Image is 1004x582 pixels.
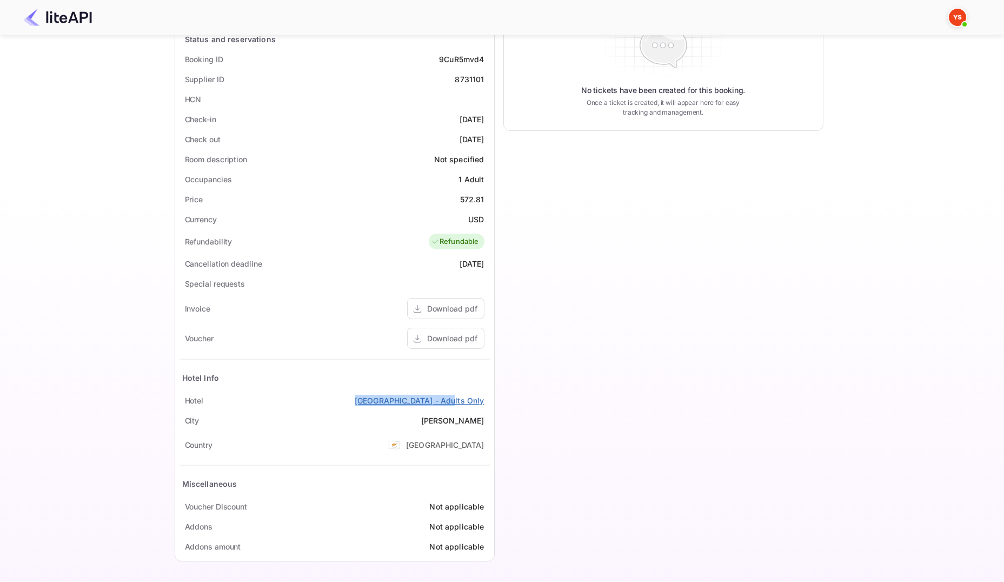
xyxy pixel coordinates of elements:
div: Not applicable [429,521,484,532]
div: 1 Adult [458,174,484,185]
div: Country [185,439,212,451]
div: Download pdf [427,333,477,344]
img: Yandex Support [949,9,966,26]
div: [PERSON_NAME] [421,415,484,426]
div: City [185,415,200,426]
div: [DATE] [460,258,484,269]
div: Cancellation deadline [185,258,262,269]
div: Room description [185,154,247,165]
div: Voucher Discount [185,501,247,512]
div: Price [185,194,203,205]
div: Currency [185,214,217,225]
div: [GEOGRAPHIC_DATA] [406,439,484,451]
div: Supplier ID [185,74,224,85]
p: No tickets have been created for this booking. [581,85,746,96]
div: Special requests [185,278,245,289]
div: USD [468,214,484,225]
div: Hotel [185,395,204,406]
img: LiteAPI Logo [24,9,92,26]
div: 8731101 [455,74,484,85]
div: 9CuR5mvd4 [439,54,484,65]
div: Voucher [185,333,214,344]
div: 572.81 [460,194,484,205]
div: [DATE] [460,134,484,145]
div: Invoice [185,303,210,314]
span: United States [388,435,401,454]
div: Not applicable [429,501,484,512]
div: Not specified [434,154,484,165]
div: Addons amount [185,541,241,552]
div: Check-in [185,114,216,125]
div: HCN [185,94,202,105]
div: [DATE] [460,114,484,125]
div: Miscellaneous [182,478,237,490]
a: [GEOGRAPHIC_DATA] - Adults Only [355,395,484,406]
div: Status and reservations [185,34,276,45]
div: Booking ID [185,54,223,65]
div: Addons [185,521,212,532]
div: Refundability [185,236,232,247]
div: Refundable [431,236,479,247]
div: Hotel Info [182,372,220,383]
p: Once a ticket is created, it will appear here for easy tracking and management. [578,98,749,117]
div: Occupancies [185,174,232,185]
div: Check out [185,134,221,145]
div: Download pdf [427,303,477,314]
div: Not applicable [429,541,484,552]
